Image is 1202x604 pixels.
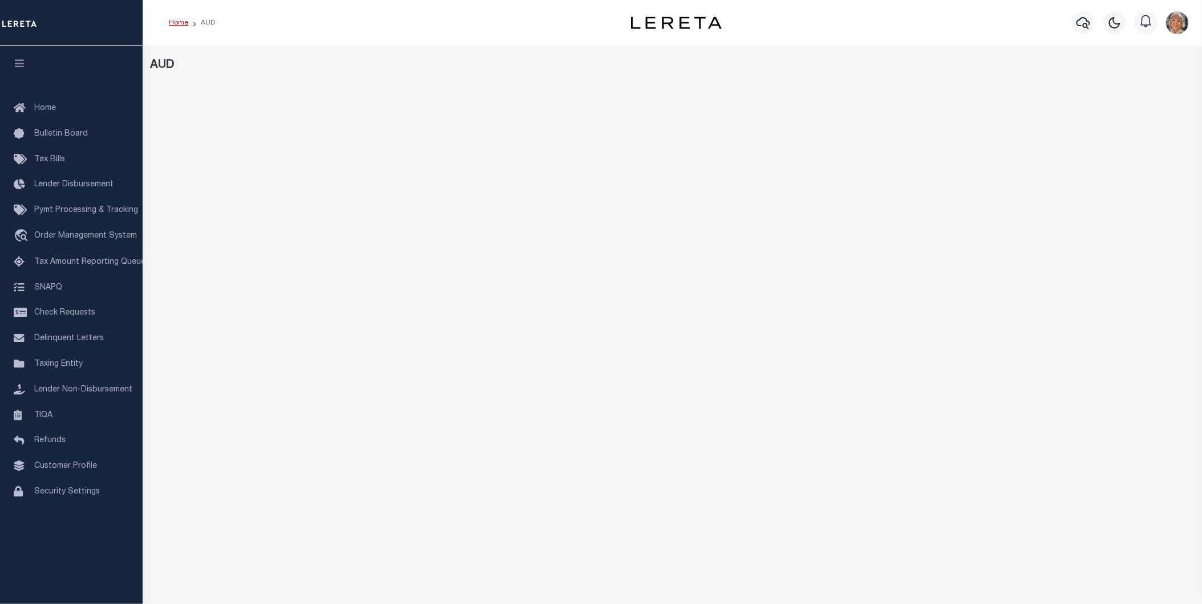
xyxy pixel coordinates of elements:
[151,57,1195,74] div: AUD
[34,156,65,164] span: Tax Bills
[34,309,95,317] span: Check Requests
[188,18,215,28] li: AUD
[169,19,188,26] a: Home
[34,360,83,368] span: Taxing Entity
[34,104,56,112] span: Home
[34,181,114,189] span: Lender Disbursement
[34,232,137,240] span: Order Management System
[34,130,88,138] span: Bulletin Board
[34,386,132,394] span: Lender Non-Disbursement
[34,258,145,266] span: Tax Amount Reporting Queue
[34,436,66,444] span: Refunds
[34,462,97,470] span: Customer Profile
[34,206,138,214] span: Pymt Processing & Tracking
[34,334,104,342] span: Delinquent Letters
[34,411,52,419] span: TIQA
[14,229,32,244] i: travel_explore
[631,17,722,29] img: logo-dark.svg
[34,488,100,496] span: Security Settings
[34,283,62,291] span: SNAPQ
